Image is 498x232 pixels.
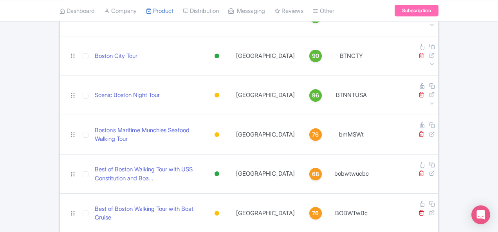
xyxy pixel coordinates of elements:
td: [GEOGRAPHIC_DATA] [231,36,300,76]
div: Building [213,208,221,219]
td: bobwtwucbc [331,154,372,194]
td: [GEOGRAPHIC_DATA] [231,154,300,194]
div: Building [213,129,221,140]
a: Best of Boston Walking Tour with USS Constitution and Boa... [95,165,199,183]
span: 96 [312,91,319,100]
a: Subscription [395,5,438,16]
a: 76 [303,128,328,141]
td: BTNCTY [331,36,372,76]
a: 76 [303,207,328,219]
div: Active [213,168,221,180]
a: 90 [303,50,328,62]
a: Scenic Boston Night Tour [95,91,160,100]
span: 68 [312,170,319,178]
td: [GEOGRAPHIC_DATA] [231,76,300,115]
td: BTNNTUSA [331,76,372,115]
span: 76 [312,209,319,218]
a: 96 [303,89,328,102]
td: bmMSWt [331,115,372,155]
span: 90 [312,52,319,60]
a: Boston’s Maritime Munchies Seafood Walking Tour [95,126,199,144]
a: 68 [303,168,328,180]
span: 76 [312,130,319,139]
a: Boston City Tour [95,52,137,61]
td: [GEOGRAPHIC_DATA] [231,115,300,155]
div: Active [213,50,221,62]
div: Open Intercom Messenger [471,205,490,224]
a: Best of Boston Walking Tour with Boat Cruise [95,205,199,222]
div: Building [213,90,221,101]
